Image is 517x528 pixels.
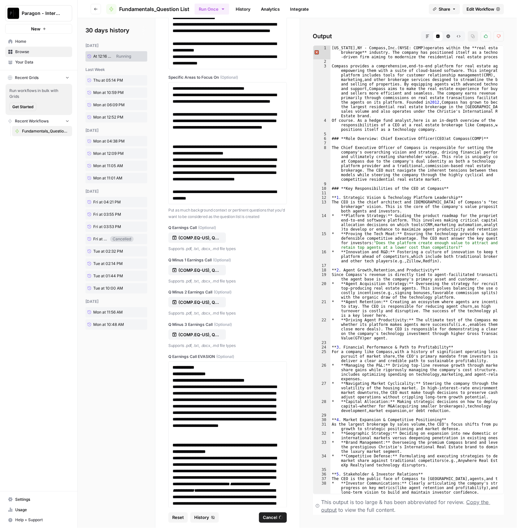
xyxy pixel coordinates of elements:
[313,64,331,118] div: 3
[93,273,123,279] span: Tue at 01:44 PM
[110,236,134,242] div: Cancelled
[85,307,134,317] a: Mon at 11:56 AM
[12,104,33,110] span: Get Started
[15,497,69,502] span: Settings
[259,512,287,523] button: Cancel
[15,507,69,513] span: Usage
[313,232,331,250] div: 15
[213,257,231,263] span: (Optional)
[85,319,134,330] a: Mon at 10:48 AM
[85,136,134,146] a: Mon at 04:38 PM
[466,6,494,12] span: Edit Workflow
[15,59,69,65] span: Your Data
[5,57,72,67] a: Your Data
[5,494,72,505] a: Settings
[313,59,331,64] div: 2
[313,132,331,136] div: 5
[216,354,234,360] span: (Optional)
[168,329,226,340] button: (COMP.EQ-US), Q3 2024 Earnings Call, [DATE] 5_00 PM ET.pdf
[93,212,121,217] span: Fri at 03:55 PM
[214,289,231,295] span: (Optional)
[313,476,331,481] div: 37
[178,235,220,241] p: (COMP.EQ-US), Q2 2025 Earnings Call, [DATE] 5_00 PM ET.pdf
[313,431,331,440] div: 32
[93,102,125,108] span: Mon at 06:09 PM
[313,191,331,195] div: 11
[15,49,69,55] span: Browse
[313,200,331,213] div: 13
[85,112,134,122] a: Mon at 12:52 PM
[93,175,122,181] span: Mon at 11:01 AM
[31,26,40,32] span: New
[232,4,254,14] a: History
[313,481,331,495] div: 38
[85,222,134,232] a: Fri at 03:53 PM
[5,24,72,34] button: New
[93,248,123,254] span: Tue at 02:32 PM
[93,163,123,169] span: Mon at 11:05 AM
[313,350,331,363] div: 25
[313,381,331,399] div: 27
[168,278,287,284] p: Supports .pdf, .txt, .docx, .md file types
[313,281,331,300] div: 20
[313,250,331,263] div: 16
[93,261,123,267] span: Tue at 02:14 PM
[85,128,147,133] div: [DATE]
[85,26,147,35] h2: 30 days history
[168,310,287,316] p: Supports .pdf, .txt, .docx, .md file types
[313,318,331,340] div: 22
[286,4,313,14] a: Integrate
[313,141,331,145] div: 7
[168,297,226,307] button: (COMP.EQ-US), Q4 2024 Earnings Call, [DATE] 5_00 PM ET.pdf
[22,10,61,17] span: Paragon - Internal Usage
[313,268,331,272] div: 18
[85,148,134,159] a: Mon at 12:09 PM
[313,145,331,182] div: 8
[85,161,134,171] a: Mon at 11:05 AM
[93,322,124,327] span: Mon at 10:48 AM
[168,257,287,263] label: Q Minus 1 Earnings Call
[313,454,331,467] div: 34
[85,209,134,220] a: Fri at 03:55 PM
[15,39,69,44] span: Home
[313,399,331,413] div: 28
[168,233,226,243] button: (COMP.EQ-US), Q2 2025 Earnings Call, [DATE] 5_00 PM ET.pdf
[85,67,147,73] div: last week
[313,345,331,350] div: 24
[313,31,504,41] h2: Output
[168,265,226,275] button: (COMP.EQ-US), Q1 2025 Earnings Call, [DATE] 5_00 PM ET.pdf
[168,322,287,327] label: Q Minus 3 Earnings Call
[194,514,209,521] span: History
[7,7,19,19] img: Paragon - Internal Usage Logo
[463,4,504,14] a: Edit Workflow
[93,77,123,83] span: Thu at 05:14 PM
[168,75,287,80] label: Specific Areas to Focus On
[168,246,287,252] p: Supports .pdf, .txt, .docx, .md file types
[114,53,134,59] div: Running
[313,46,331,59] div: 1
[9,88,68,99] span: Run workflows in bulk with Grids
[195,4,229,15] button: Run Once
[220,75,238,80] span: (Optional)
[85,283,134,293] a: Tue at 10:00 AM
[15,517,69,523] span: Help + Support
[93,151,124,156] span: Mon at 12:09 PM
[5,5,72,21] button: Workspace: Paragon - Internal Usage
[93,224,121,230] span: Fri at 03:53 PM
[93,114,123,120] span: Mon at 12:52 PM
[106,4,189,14] a: Fundamentals_Question List
[313,440,331,454] div: 33
[313,263,331,268] div: 17
[85,100,134,110] a: Mon at 06:09 PM
[85,299,147,304] div: [DATE]
[313,186,331,191] div: 10
[5,47,72,57] a: Browse
[313,472,331,476] div: 36
[5,505,72,515] a: Usage
[313,422,331,431] div: 31
[313,118,331,132] div: 4
[313,340,331,345] div: 23
[313,182,331,186] div: 9
[85,43,147,49] div: [DATE]
[168,354,287,360] label: Q Earnings Call EVASION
